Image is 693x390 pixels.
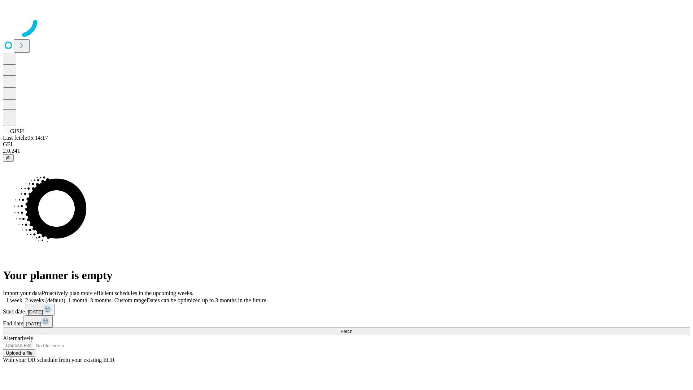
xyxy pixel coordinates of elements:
[90,297,112,303] span: 3 months
[147,297,267,303] span: Dates can be optimized up to 3 months in the future.
[3,290,42,296] span: Import your data
[10,128,24,134] span: GJSH
[42,290,193,296] span: Proactively plan more efficient schedules in the upcoming weeks.
[114,297,147,303] span: Custom range
[3,357,115,363] span: With your OR schedule from your existing EHR
[25,297,65,303] span: 2 weeks (default)
[68,297,87,303] span: 1 month
[3,316,690,328] div: End date
[3,335,33,341] span: Alternatively
[3,304,690,316] div: Start date
[25,304,55,316] button: [DATE]
[3,328,690,335] button: Fetch
[3,135,48,141] span: Last fetch: 05:14:17
[23,316,53,328] button: [DATE]
[3,148,690,154] div: 2.0.241
[3,141,690,148] div: GEI
[6,297,22,303] span: 1 week
[6,155,11,161] span: @
[3,349,35,357] button: Upload a file
[3,154,14,162] button: @
[28,309,43,315] span: [DATE]
[3,269,690,282] h1: Your planner is empty
[340,329,352,334] span: Fetch
[26,321,41,326] span: [DATE]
